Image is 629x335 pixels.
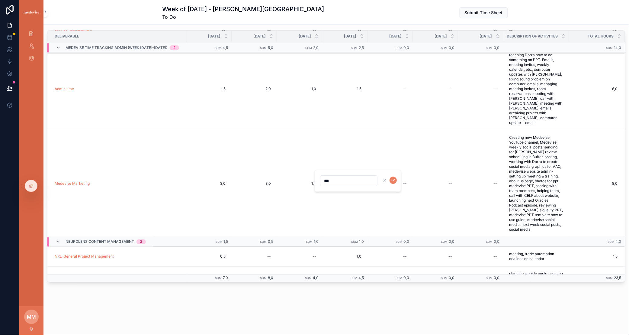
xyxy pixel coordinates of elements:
small: Sum [215,277,222,280]
small: Sum [486,240,493,244]
span: 0,0 [449,239,454,244]
span: 0,0 [449,45,454,50]
div: -- [448,86,452,91]
span: 0,5 [268,239,273,244]
span: teaching Dorra how to do something on PPT. Emails, meeting invites, weekly calendar, etc., comput... [509,53,563,125]
span: planning weekly posts, creating clips, drafting copy, scheduling posts, copy for Sequel posts- up... [509,272,563,296]
span: 5,0 [268,45,273,50]
span: 0,0 [494,45,500,50]
small: Sum [396,277,402,280]
span: 4,0 [313,276,319,280]
span: [DATE] [208,34,220,39]
span: 0,0 [449,276,454,280]
div: -- [403,181,407,186]
small: Sum [606,46,613,50]
a: Medevise Marketing [55,181,90,186]
span: 0,0 [403,276,409,280]
span: Medevise Time Tracking ADMIN (week [DATE]-[DATE]) [66,45,167,50]
div: -- [494,86,497,91]
span: meeting, trade automation- dealines on calendar [509,252,563,262]
span: 8,0 [569,181,618,186]
span: 0,0 [403,45,409,50]
span: 0,5 [192,254,226,259]
small: Sum [215,46,221,50]
div: -- [313,254,316,259]
span: 2,0 [313,45,319,50]
span: 3,0 [192,181,226,186]
span: 8,0 [268,276,273,280]
span: Submit Time Sheet [465,10,503,16]
small: Sum [396,240,402,244]
small: Sum [486,46,493,50]
span: [DATE] [253,34,266,39]
span: Description of Activities [507,34,558,39]
div: -- [448,254,452,259]
span: 1,5 [328,86,361,91]
span: 3,0 [238,181,271,186]
span: 2,5 [359,45,364,50]
span: Total Hours [588,34,614,39]
span: 1,0 [359,239,364,244]
span: 2,0 [238,86,271,91]
small: Sum [216,240,222,244]
span: MM [27,313,36,320]
img: App logo [23,10,40,15]
span: 0,0 [403,239,409,244]
div: -- [494,181,497,186]
small: Sum [351,240,358,244]
span: Deliverable [55,34,79,39]
small: Sum [351,46,358,50]
small: Sum [441,277,448,280]
span: 0,0 [494,239,500,244]
small: Sum [486,277,493,280]
span: [DATE] [299,34,311,39]
span: 1,0 [328,254,361,259]
div: -- [267,254,271,259]
small: Sum [606,277,613,280]
span: [DATE] [480,34,492,39]
a: Admin time [55,86,74,91]
div: scrollable content [19,24,43,71]
span: [DATE] [435,34,447,39]
small: Sum [608,240,615,244]
div: -- [494,254,497,259]
small: Sum [396,46,402,50]
small: Sum [441,240,448,244]
small: Sum [305,277,312,280]
div: 2 [173,45,175,50]
small: Sum [260,277,267,280]
span: 1,0 [283,86,316,91]
span: 1,5 [223,239,228,244]
button: Submit Time Sheet [460,7,508,18]
h1: Week of [DATE] - [PERSON_NAME][GEOGRAPHIC_DATA] [162,5,324,13]
small: Sum [306,240,313,244]
div: -- [448,181,452,186]
span: 1,0 [283,181,316,186]
span: 7,0 [223,276,228,280]
span: 1,5 [569,254,618,259]
span: 6,0 [569,86,618,91]
span: Neurolens Content Management [66,239,134,244]
span: 4,5 [358,276,364,280]
div: 2 [140,239,142,244]
span: 1,0 [314,239,319,244]
span: 4,5 [223,45,228,50]
small: Sum [260,46,267,50]
span: 4,0 [616,239,621,244]
div: -- [403,86,407,91]
span: To Do [162,13,324,21]
span: 23,5 [614,276,621,280]
span: Creating new Medevise YouTube channel, Medevise weekly social posts, sending for [PERSON_NAME] re... [509,135,563,232]
span: 0,0 [494,276,500,280]
a: NRL-General Project Management [55,254,114,259]
small: Sum [351,277,357,280]
span: [DATE] [344,34,356,39]
span: 1,5 [192,86,226,91]
small: Sum [260,240,267,244]
span: 14,0 [614,45,621,50]
div: -- [403,254,407,259]
span: [DATE] [389,34,402,39]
